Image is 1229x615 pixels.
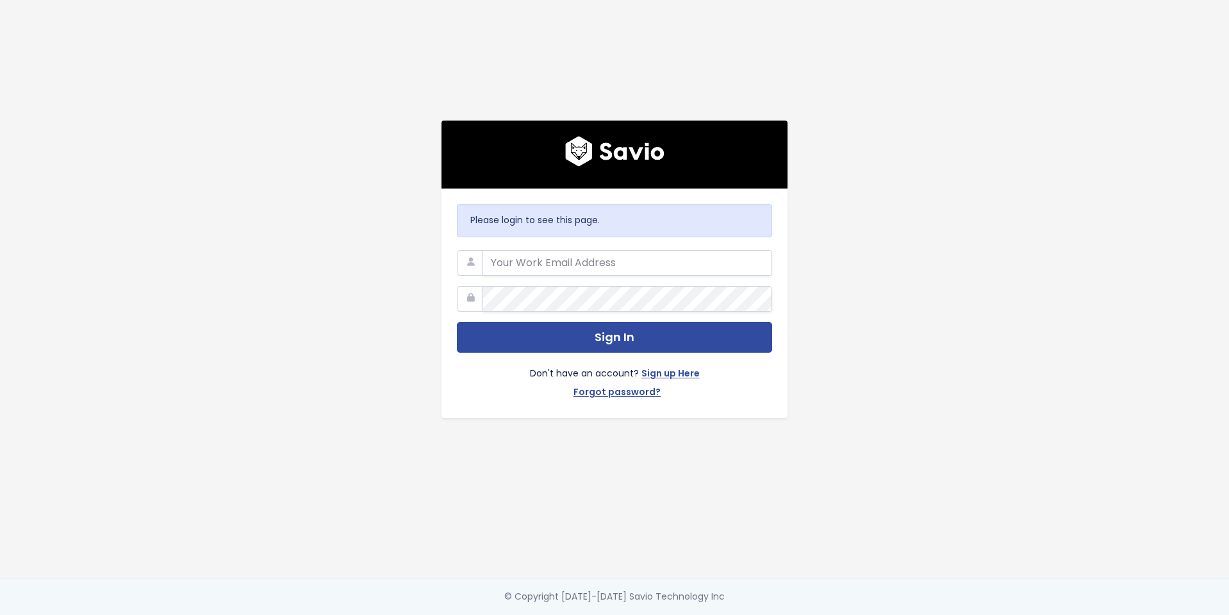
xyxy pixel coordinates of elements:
[565,136,664,167] img: logo600x187.a314fd40982d.png
[504,589,725,605] div: © Copyright [DATE]-[DATE] Savio Technology Inc
[470,212,759,228] p: Please login to see this page.
[483,250,772,276] input: Your Work Email Address
[641,366,700,384] a: Sign up Here
[573,384,661,403] a: Forgot password?
[457,322,772,353] button: Sign In
[457,353,772,403] div: Don't have an account?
